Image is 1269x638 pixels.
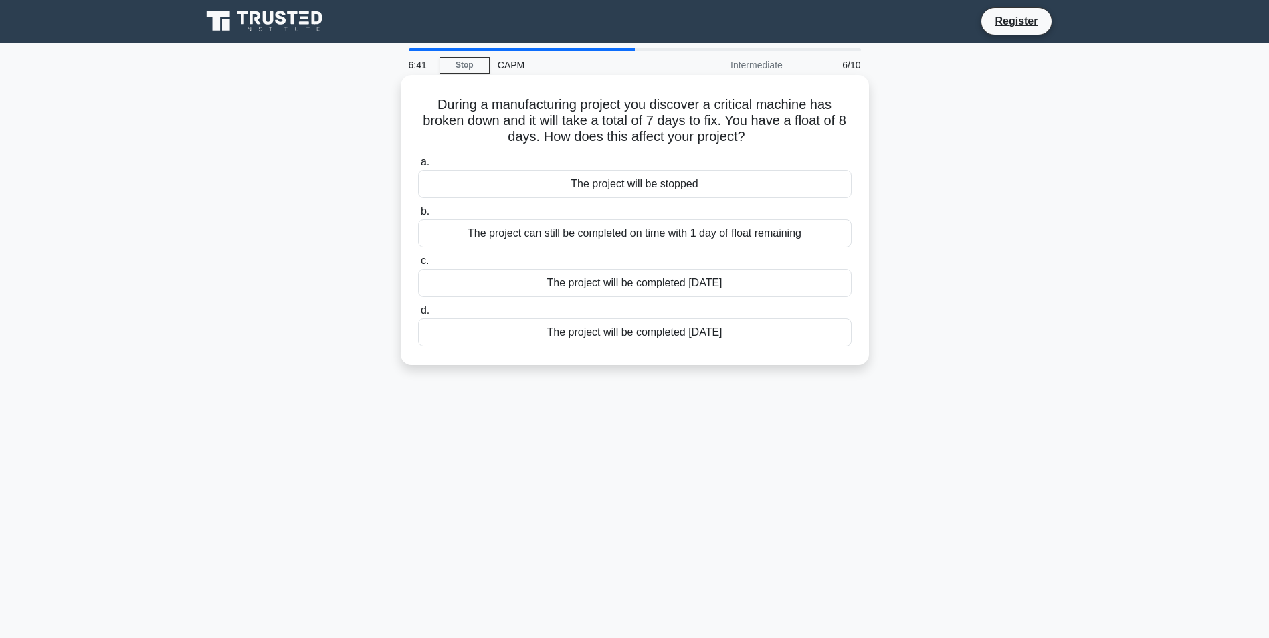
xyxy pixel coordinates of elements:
a: Stop [440,57,490,74]
div: The project can still be completed on time with 1 day of float remaining [418,219,852,247]
span: a. [421,156,429,167]
span: c. [421,255,429,266]
div: Intermediate [674,51,791,78]
div: The project will be completed [DATE] [418,318,852,346]
div: The project will be completed [DATE] [418,269,852,297]
span: d. [421,304,429,316]
h5: During a manufacturing project you discover a critical machine has broken down and it will take a... [417,96,853,146]
div: 6/10 [791,51,869,78]
div: The project will be stopped [418,170,852,198]
a: Register [987,13,1046,29]
div: 6:41 [401,51,440,78]
div: CAPM [490,51,674,78]
span: b. [421,205,429,217]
